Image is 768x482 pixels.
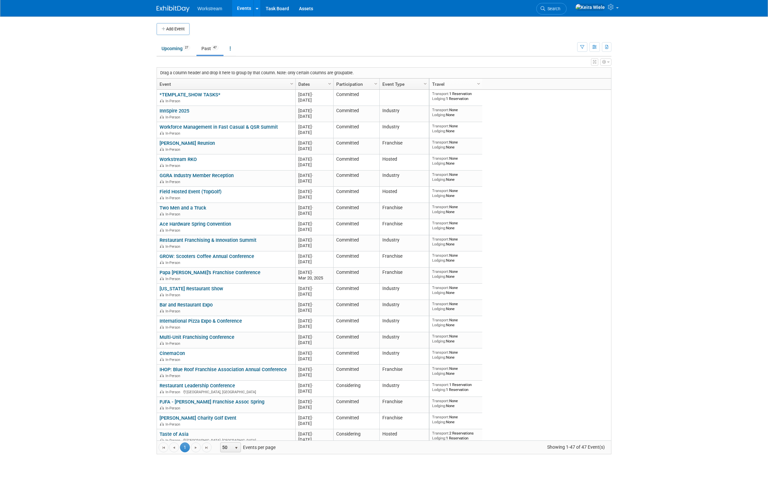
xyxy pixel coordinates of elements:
[298,367,330,372] div: [DATE]
[432,285,480,295] div: None None
[160,350,185,356] a: CinemaCon
[160,253,254,259] a: GROW: Scooters Coffee Annual Conference
[379,268,429,284] td: Franchise
[379,251,429,268] td: Franchise
[336,79,375,90] a: Participation
[165,374,182,378] span: In-Person
[298,302,330,307] div: [DATE]
[298,415,330,421] div: [DATE]
[298,243,330,248] div: [DATE]
[432,140,480,149] div: None None
[165,309,182,313] span: In-Person
[312,173,313,178] span: -
[165,390,182,394] span: In-Person
[157,23,190,35] button: Add Event
[298,421,330,426] div: [DATE]
[165,212,182,216] span: In-Person
[312,108,313,113] span: -
[312,351,313,356] span: -
[298,113,330,119] div: [DATE]
[432,161,446,166] span: Lodging:
[333,187,379,203] td: Committed
[432,318,480,327] div: None None
[432,366,480,376] div: None None
[160,309,164,312] img: In-Person Event
[165,147,182,152] span: In-Person
[298,334,330,340] div: [DATE]
[298,270,330,275] div: [DATE]
[333,332,379,348] td: Committed
[312,432,313,436] span: -
[165,180,182,184] span: In-Person
[298,253,330,259] div: [DATE]
[432,221,449,225] span: Transport:
[432,302,480,311] div: None None
[160,270,260,275] a: Papa [PERSON_NAME]'s Franchise Conference
[432,382,449,387] span: Transport:
[333,268,379,284] td: Committed
[160,237,256,243] a: Restaurant Franchising & Innovation Summit
[298,189,330,194] div: [DATE]
[541,442,611,452] span: Showing 1-47 of 47 Event(s)
[160,399,264,405] a: PJFA - [PERSON_NAME] Franchise Assoc Spring
[432,124,449,128] span: Transport:
[165,196,182,200] span: In-Person
[312,205,313,210] span: -
[545,6,560,11] span: Search
[372,79,380,88] a: Column Settings
[160,156,197,162] a: Workstream RKO
[312,92,313,97] span: -
[193,445,198,450] span: Go to the next page
[432,253,480,263] div: None None
[379,316,429,332] td: Industry
[160,318,242,324] a: International Pizza Expo & Conference
[312,238,313,242] span: -
[298,404,330,410] div: [DATE]
[160,358,164,361] img: In-Person Event
[432,129,446,133] span: Lodging:
[312,399,313,404] span: -
[575,4,605,11] img: Keira Wiele
[165,115,182,119] span: In-Person
[432,96,446,101] span: Lodging:
[432,399,480,408] div: None None
[160,173,234,178] a: GGRA Industry Member Reception
[379,300,429,316] td: Industry
[432,387,446,392] span: Lodging:
[165,164,182,168] span: In-Person
[432,350,449,355] span: Transport:
[432,108,449,112] span: Transport:
[312,157,313,162] span: -
[298,97,330,103] div: [DATE]
[160,212,164,215] img: In-Person Event
[196,42,223,55] a: Past47
[432,253,449,258] span: Transport:
[160,79,291,90] a: Event
[298,350,330,356] div: [DATE]
[160,415,236,421] a: [PERSON_NAME] Charity Golf Event
[432,209,446,214] span: Lodging:
[379,106,429,122] td: Industry
[165,244,182,249] span: In-Person
[212,442,282,452] span: Events per page
[221,443,232,452] span: 50
[432,399,449,403] span: Transport:
[160,124,278,130] a: Workforce Management in Fast Casual & QSR Summit
[312,335,313,339] span: -
[432,237,480,246] div: None None
[379,332,429,348] td: Industry
[432,258,446,263] span: Lodging:
[333,235,379,251] td: Committed
[165,293,182,297] span: In-Person
[432,334,449,338] span: Transport:
[160,99,164,102] img: In-Person Event
[298,318,330,324] div: [DATE]
[432,91,449,96] span: Transport:
[312,318,313,323] span: -
[160,390,164,393] img: In-Person Event
[312,302,313,307] span: -
[298,221,330,227] div: [DATE]
[432,302,449,306] span: Transport:
[298,140,330,146] div: [DATE]
[160,374,164,377] img: In-Person Event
